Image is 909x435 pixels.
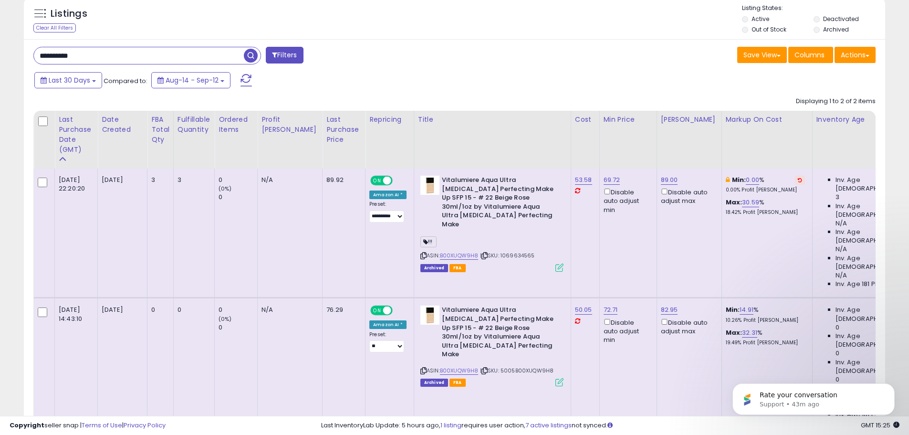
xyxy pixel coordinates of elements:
div: 0 [219,176,257,184]
div: Disable auto adjust min [604,317,649,345]
iframe: Intercom notifications message [718,363,909,430]
div: Last Purchase Date (GMT) [59,115,94,155]
a: 50.05 [575,305,592,315]
div: 3 [151,176,166,184]
div: [DATE] 14:43:10 [59,306,90,323]
label: Archived [823,25,849,33]
a: Privacy Policy [124,421,166,430]
a: Terms of Use [82,421,122,430]
div: 3 [178,176,207,184]
span: 3 [836,193,839,202]
p: 19.49% Profit [PERSON_NAME] [726,340,805,346]
div: [DATE] 22:20:20 [59,176,90,193]
div: 76.29 [326,306,358,314]
span: Last 30 Days [49,75,90,85]
div: Last Purchase Price [326,115,361,145]
div: [DATE] [102,306,140,314]
th: The percentage added to the cost of goods (COGS) that forms the calculator for Min & Max prices. [721,111,812,169]
span: Inv. Age 181 Plus: [836,280,886,288]
div: Preset: [369,331,407,353]
a: 32.31 [742,328,757,338]
a: 30.59 [742,198,759,207]
span: ON [371,307,383,315]
span: ON [371,177,383,185]
div: Markup on Cost [726,115,808,125]
a: B00XUQW9H8 [440,367,479,375]
span: Columns [794,50,825,60]
div: 0 [219,193,257,202]
small: (0%) [219,185,232,192]
div: seller snap | | [10,421,166,430]
button: Actions [835,47,876,63]
div: Date Created [102,115,143,135]
span: Compared to: [104,76,147,85]
div: % [726,306,805,323]
div: 0 [219,323,257,332]
div: % [726,198,805,216]
div: Title [418,115,567,125]
span: Listings that have been deleted from Seller Central [420,264,448,272]
p: 0.00% Profit [PERSON_NAME] [726,187,805,193]
div: N/A [261,306,315,314]
h5: Listings [51,7,87,21]
b: Min: [732,175,746,184]
span: N/A [836,245,847,254]
label: Active [752,15,769,23]
span: FBA [449,379,466,387]
div: ASIN: [420,176,564,271]
span: !!! [420,236,437,247]
a: 1 listing [440,421,461,430]
button: Last 30 Days [34,72,102,88]
a: 7 active listings [525,421,572,430]
div: Displaying 1 to 2 of 2 items [796,97,876,106]
p: Listing States: [742,4,885,13]
b: Max: [726,198,742,207]
a: 89.00 [661,175,678,185]
label: Deactivated [823,15,859,23]
a: 69.72 [604,175,620,185]
div: Amazon AI * [369,191,407,199]
div: Min Price [604,115,653,125]
div: Preset: [369,201,407,223]
b: Vitalumiere Aqua Ultra [MEDICAL_DATA] Perfecting Make Up SFP 15 - # 22 Beige Rose 30ml/1oz by Vit... [442,306,558,361]
span: Aug-14 - Sep-12 [166,75,219,85]
div: Disable auto adjust max [661,317,714,336]
label: Out of Stock [752,25,786,33]
div: 0 [219,306,257,314]
span: 0 [836,323,839,332]
b: Vitalumiere Aqua Ultra [MEDICAL_DATA] Perfecting Make Up SFP 15 - # 22 Beige Rose 30ml/1oz by Vit... [442,176,558,231]
img: 11YoNT1IKNL._SL40_.jpg [420,306,439,325]
a: 72.71 [604,305,618,315]
span: Listings that have been deleted from Seller Central [420,379,448,387]
button: Aug-14 - Sep-12 [151,72,230,88]
span: N/A [836,219,847,228]
div: [DATE] [102,176,140,184]
div: Disable auto adjust min [604,187,649,214]
div: Amazon AI * [369,320,407,329]
div: N/A [261,176,315,184]
img: 11YoNT1IKNL._SL40_.jpg [420,176,439,195]
div: Last InventoryLab Update: 5 hours ago, requires user action, not synced. [321,421,899,430]
span: 0 [836,349,839,358]
div: [PERSON_NAME] [661,115,718,125]
a: 14.91 [740,305,753,315]
p: 18.42% Profit [PERSON_NAME] [726,209,805,216]
button: Save View [737,47,787,63]
div: % [726,176,805,193]
div: % [726,329,805,346]
button: Filters [266,47,303,64]
button: Columns [788,47,833,63]
b: Max: [726,328,742,337]
div: Repricing [369,115,410,125]
span: N/A [836,271,847,280]
a: 53.58 [575,175,592,185]
span: OFF [391,307,407,315]
div: 0 [151,306,166,314]
div: Clear All Filters [33,23,76,32]
a: 82.95 [661,305,678,315]
span: FBA [449,264,466,272]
